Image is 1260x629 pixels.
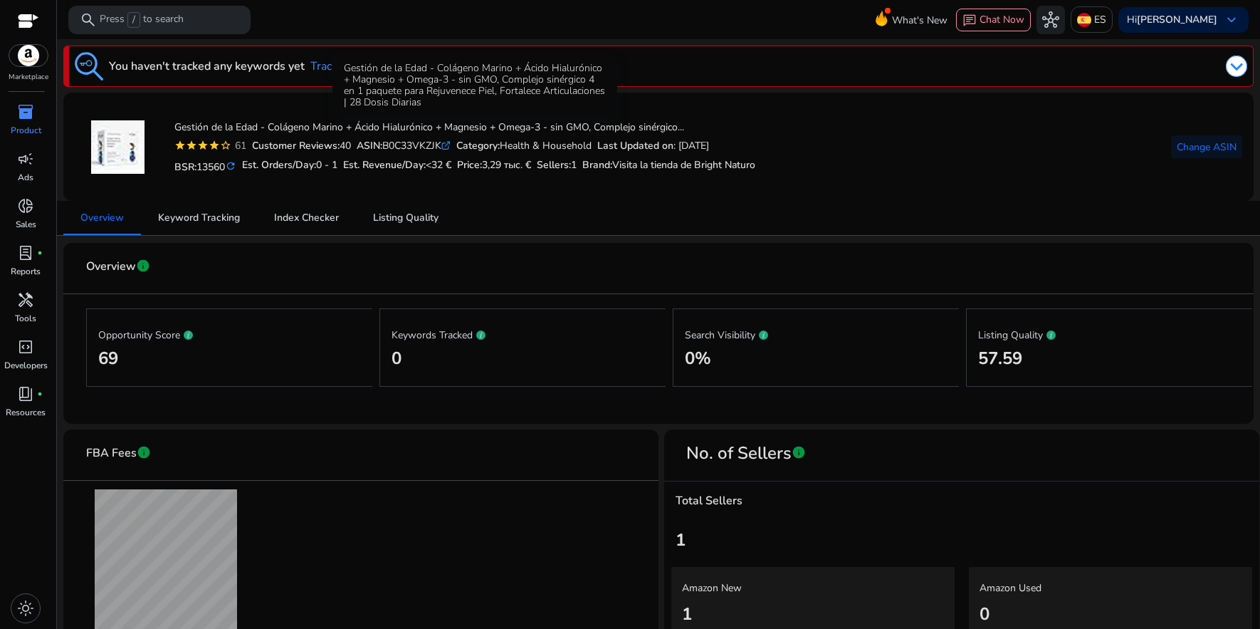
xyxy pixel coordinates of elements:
span: Chat Now [980,13,1024,26]
span: chat [962,14,977,28]
h5: : [582,160,755,172]
mat-icon: star_border [220,140,231,151]
h5: Amazon New [682,583,926,595]
span: Keyword Tracking [158,213,240,223]
span: What's New [892,8,947,33]
span: Index Checker [274,213,339,223]
span: 13560 [196,160,225,174]
h2: 0 [392,348,654,369]
img: keyword-tracking.svg [75,52,103,80]
span: inventory_2 [17,103,34,120]
h2: 69 [98,348,361,369]
button: chatChat Now [956,9,1031,31]
span: keyboard_arrow_down [1223,11,1240,28]
span: search [80,11,97,28]
h5: Est. Revenue/Day: [343,160,451,172]
div: Health & Household [456,138,592,153]
h5: BSR: [174,158,236,174]
span: hub [1042,11,1059,28]
p: Press to search [100,12,184,28]
img: 41mv6C7RCzL._AC_US40_.jpg [91,120,145,174]
b: Last Updated on [597,139,673,152]
div: 61 [231,138,246,153]
h2: 57.59 [978,348,1241,369]
h2: 0% [685,348,947,369]
p: Developers [4,359,48,372]
b: [PERSON_NAME] [1137,13,1217,26]
div: 40 [252,138,351,153]
span: / [127,12,140,28]
h5: Amazon Used [980,583,1224,595]
span: campaign [17,150,34,167]
span: 0 - 1 [316,158,337,172]
span: light_mode [17,600,34,617]
h5: Price: [457,160,531,172]
button: Change ASIN [1171,135,1242,158]
b: Customer Reviews: [252,139,340,152]
a: Track Keywords [310,58,404,75]
span: info [792,445,806,459]
p: Product [11,124,41,137]
b: ASIN: [357,139,382,152]
p: Ads [18,171,33,184]
span: No. of Sellers [676,441,792,466]
p: Keywords Tracked [392,326,654,343]
span: Listing Quality [373,213,439,223]
img: dropdown-arrow.svg [1226,56,1247,77]
h3: You haven't tracked any keywords yet [109,58,305,75]
span: Change ASIN [1177,140,1237,155]
p: Sales [16,218,36,231]
img: amazon.svg [9,45,48,66]
span: <32 € [426,158,451,172]
div: 1 [676,527,1248,553]
div: Gestión de la Edad - Colágeno Marino + Ácido Hialurónico + Magnesio + Omega-3 - sin GMO, Complejo... [332,54,617,117]
span: info [136,259,150,273]
span: donut_small [17,197,34,214]
p: Hi [1127,15,1217,25]
p: Listing Quality [978,326,1241,343]
span: FBA Fees [86,441,137,466]
p: Resources [6,406,46,419]
span: handyman [17,291,34,308]
span: info [137,445,151,459]
span: Brand [582,158,610,172]
p: Opportunity Score [98,326,361,343]
mat-icon: refresh [225,160,236,173]
span: 3,29 тыс. € [482,158,531,172]
span: fiber_manual_record [37,391,43,397]
span: 1 [571,158,577,172]
div: B0C33VKZJK [357,138,451,153]
span: Overview [86,254,136,279]
span: Visita la tienda de Bright Naturo [612,158,755,172]
p: Search Visibility [685,326,947,343]
mat-icon: star [174,140,186,151]
span: fiber_manual_record [37,250,43,256]
mat-icon: star [197,140,209,151]
span: lab_profile [17,244,34,261]
h4: Total Sellers [676,494,1248,508]
p: Tools [15,312,36,325]
h5: Est. Orders/Day: [242,160,337,172]
h5: Sellers: [537,160,577,172]
img: es.svg [1077,13,1091,27]
div: 1 [682,601,692,627]
p: Reports [11,265,41,278]
h4: Gestión de la Edad - Colágeno Marino + Ácido Hialurónico + Magnesio + Omega-3 - sin GMO, Complejo... [174,122,755,134]
button: hub [1036,6,1065,34]
p: Marketplace [9,72,48,83]
div: 0 [980,601,989,627]
span: book_4 [17,385,34,402]
mat-icon: star [186,140,197,151]
b: Category: [456,139,500,152]
p: ES [1094,7,1106,32]
span: Overview [80,213,124,223]
span: code_blocks [17,338,34,355]
mat-icon: star [209,140,220,151]
div: : [DATE] [597,138,709,153]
